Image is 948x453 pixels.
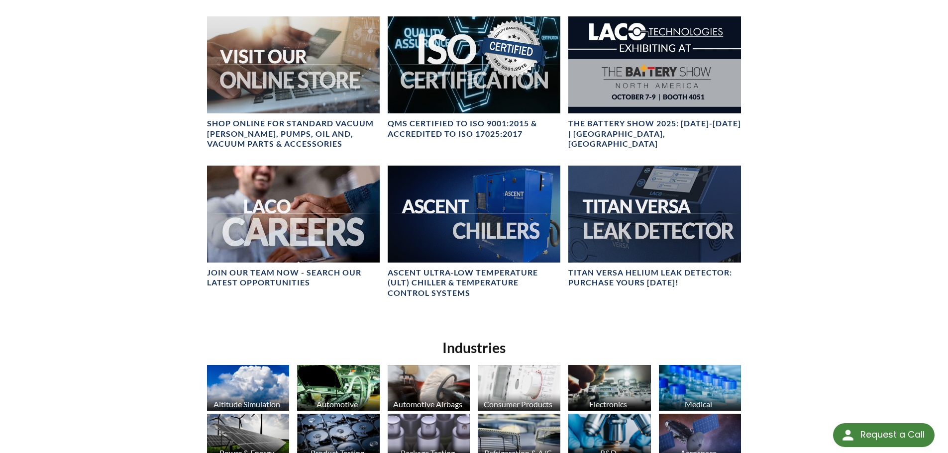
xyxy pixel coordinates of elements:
img: industry_Automotive_670x376.jpg [297,365,380,411]
div: Consumer Products [476,399,559,409]
img: industry_Consumer_670x376.jpg [478,365,560,411]
div: Electronics [567,399,650,409]
a: The Battery Show 2025: Oct 7-9 | Detroit, MIThe Battery Show 2025: [DATE]-[DATE] | [GEOGRAPHIC_DA... [568,16,741,150]
div: Medical [657,399,740,409]
h2: Industries [203,339,745,357]
a: TITAN VERSA bannerTITAN VERSA Helium Leak Detector: Purchase Yours [DATE]! [568,166,741,288]
h4: TITAN VERSA Helium Leak Detector: Purchase Yours [DATE]! [568,268,741,288]
a: Join our team now - SEARCH OUR LATEST OPPORTUNITIES [207,166,380,288]
img: industry_Auto-Airbag_670x376.jpg [388,365,470,411]
img: industry_Electronics_670x376.jpg [568,365,651,411]
div: Automotive [296,399,379,409]
a: Automotive Airbags [388,365,470,414]
a: ISO Certification headerQMS CERTIFIED to ISO 9001:2015 & Accredited to ISO 17025:2017 [388,16,560,139]
h4: Join our team now - SEARCH OUR LATEST OPPORTUNITIES [207,268,380,288]
img: round button [840,427,856,443]
h4: SHOP ONLINE FOR STANDARD VACUUM [PERSON_NAME], PUMPS, OIL AND, VACUUM PARTS & ACCESSORIES [207,118,380,149]
a: Visit Our Online Store headerSHOP ONLINE FOR STANDARD VACUUM [PERSON_NAME], PUMPS, OIL AND, VACUU... [207,16,380,150]
div: Altitude Simulation [206,399,289,409]
a: Automotive [297,365,380,414]
div: Request a Call [860,423,925,446]
div: Automotive Airbags [386,399,469,409]
img: industry_AltitudeSim_670x376.jpg [207,365,290,411]
a: Consumer Products [478,365,560,414]
img: industry_Medical_670x376.jpg [659,365,741,411]
h4: Ascent Ultra-Low Temperature (ULT) Chiller & Temperature Control Systems [388,268,560,298]
div: Request a Call [833,423,935,447]
a: Altitude Simulation [207,365,290,414]
h4: QMS CERTIFIED to ISO 9001:2015 & Accredited to ISO 17025:2017 [388,118,560,139]
a: Electronics [568,365,651,414]
a: Medical [659,365,741,414]
a: Ascent Chiller ImageAscent Ultra-Low Temperature (ULT) Chiller & Temperature Control Systems [388,166,560,299]
h4: The Battery Show 2025: [DATE]-[DATE] | [GEOGRAPHIC_DATA], [GEOGRAPHIC_DATA] [568,118,741,149]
